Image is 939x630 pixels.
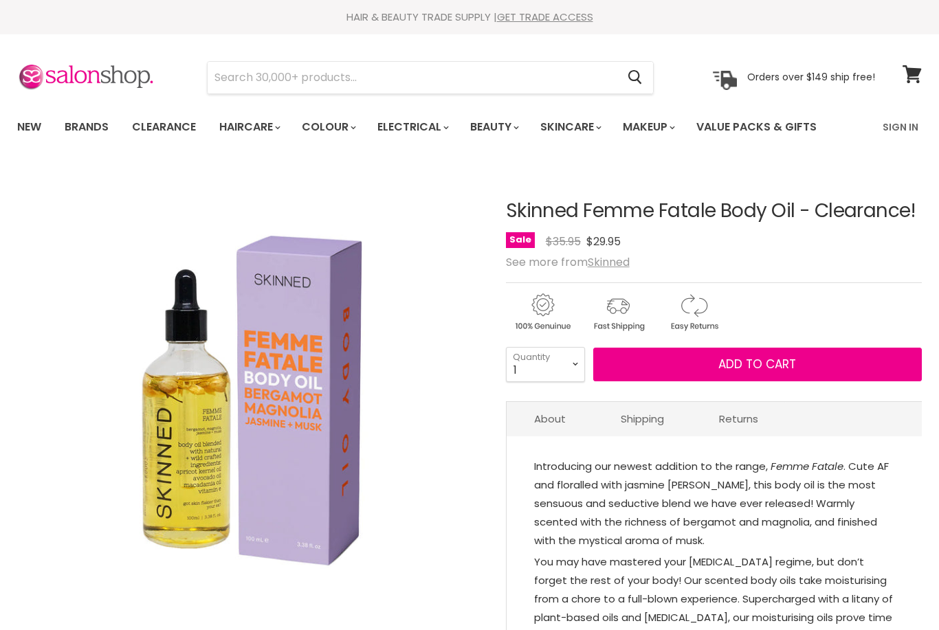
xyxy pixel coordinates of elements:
[612,113,683,142] a: Makeup
[593,348,922,382] button: Add to cart
[593,402,692,436] a: Shipping
[718,356,796,372] span: Add to cart
[617,62,653,93] button: Search
[586,234,621,249] span: $29.95
[7,107,851,147] ul: Main menu
[506,254,630,270] span: See more from
[546,234,581,249] span: $35.95
[207,61,654,94] form: Product
[54,113,119,142] a: Brands
[208,62,617,93] input: Search
[747,71,875,83] p: Orders over $149 ship free!
[506,347,585,381] select: Quantity
[122,113,206,142] a: Clearance
[507,402,593,436] a: About
[460,113,527,142] a: Beauty
[209,113,289,142] a: Haircare
[506,232,535,248] span: Sale
[291,113,364,142] a: Colour
[686,113,827,142] a: Value Packs & Gifts
[497,10,593,24] a: GET TRADE ACCESS
[367,113,457,142] a: Electrical
[506,291,579,333] img: genuine.gif
[874,113,927,142] a: Sign In
[657,291,730,333] img: returns.gif
[582,291,654,333] img: shipping.gif
[530,113,610,142] a: Skincare
[7,113,52,142] a: New
[588,254,630,270] a: Skinned
[771,459,843,473] em: Femme Fatale
[506,201,922,222] h1: Skinned Femme Fatale Body Oil - Clearance!
[534,457,894,552] p: Introducing our newest addition to the range, . Cute AF and floralled with jasmine [PERSON_NAME],...
[692,402,786,436] a: Returns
